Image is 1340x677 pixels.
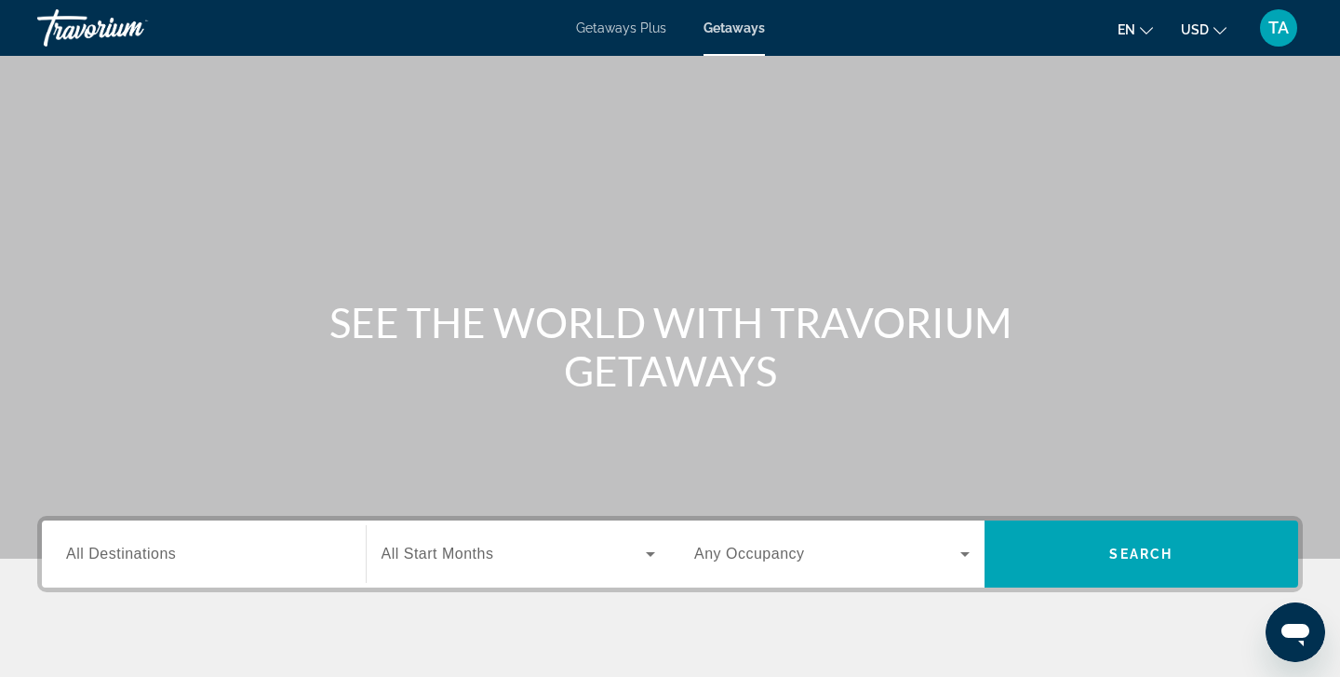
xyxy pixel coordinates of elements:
[985,521,1299,588] button: Search
[66,546,176,562] span: All Destinations
[321,298,1019,395] h1: SEE THE WORLD WITH TRAVORIUM GETAWAYS
[1181,22,1209,37] span: USD
[42,521,1298,588] div: Search widget
[576,20,666,35] a: Getaways Plus
[703,20,765,35] a: Getaways
[694,546,805,562] span: Any Occupancy
[1268,19,1289,37] span: TA
[1118,22,1135,37] span: en
[382,546,494,562] span: All Start Months
[1118,16,1153,43] button: Change language
[1109,547,1172,562] span: Search
[1266,603,1325,662] iframe: Button to launch messaging window
[37,4,223,52] a: Travorium
[1254,8,1303,47] button: User Menu
[1181,16,1226,43] button: Change currency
